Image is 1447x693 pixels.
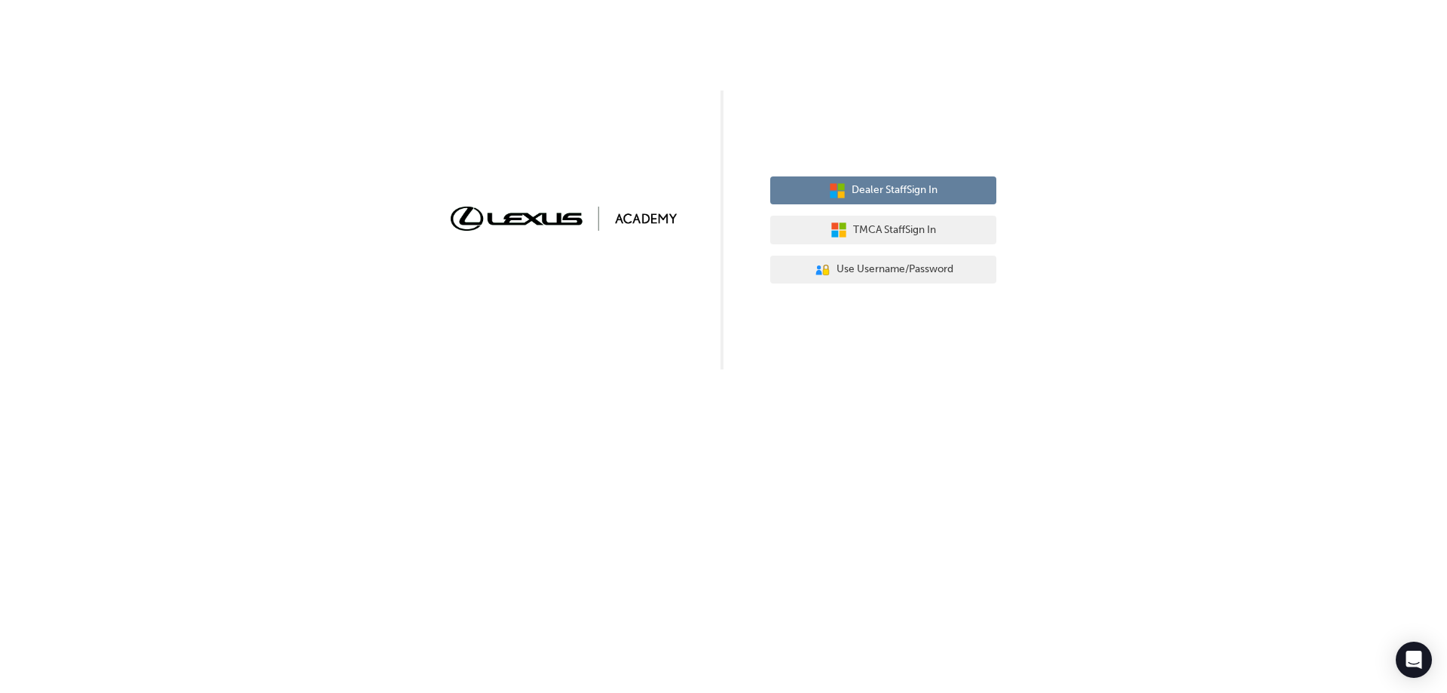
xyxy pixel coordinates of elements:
[1396,642,1432,678] div: Open Intercom Messenger
[770,256,996,284] button: Use Username/Password
[852,182,938,199] span: Dealer Staff Sign In
[770,176,996,205] button: Dealer StaffSign In
[853,222,936,239] span: TMCA Staff Sign In
[451,207,677,230] img: Trak
[837,261,953,278] span: Use Username/Password
[770,216,996,244] button: TMCA StaffSign In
